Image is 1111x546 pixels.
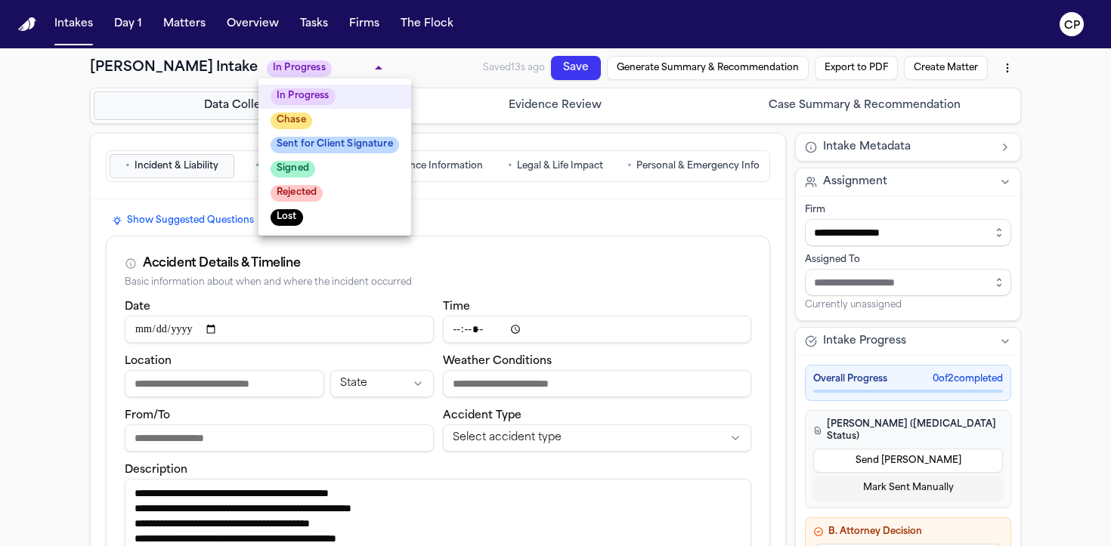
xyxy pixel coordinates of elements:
[271,185,323,202] span: Rejected
[271,161,315,177] span: Signed
[271,137,399,153] span: Sent for Client Signature
[271,88,336,105] span: In Progress
[271,113,312,129] span: Chase
[271,209,303,226] span: Lost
